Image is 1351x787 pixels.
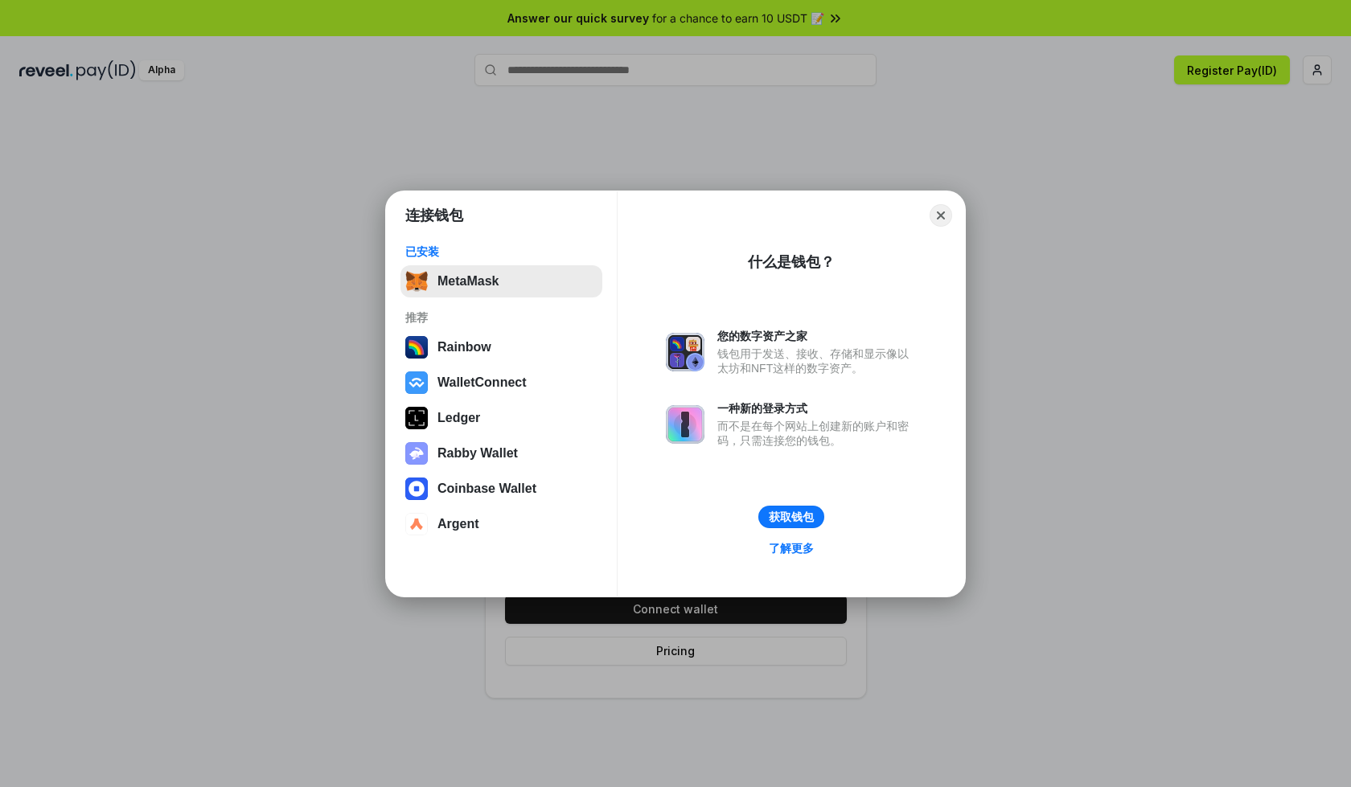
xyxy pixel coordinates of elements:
[930,204,952,227] button: Close
[759,538,823,559] a: 了解更多
[405,478,428,500] img: svg+xml,%3Csvg%20width%3D%2228%22%20height%3D%2228%22%20viewBox%3D%220%200%2028%2028%22%20fill%3D...
[405,244,597,259] div: 已安装
[400,437,602,469] button: Rabby Wallet
[437,411,480,425] div: Ledger
[405,336,428,359] img: svg+xml,%3Csvg%20width%3D%22120%22%20height%3D%22120%22%20viewBox%3D%220%200%20120%20120%22%20fil...
[400,367,602,399] button: WalletConnect
[405,310,597,325] div: 推荐
[769,541,814,555] div: 了解更多
[405,371,428,394] img: svg+xml,%3Csvg%20width%3D%2228%22%20height%3D%2228%22%20viewBox%3D%220%200%2028%2028%22%20fill%3D...
[437,274,499,289] div: MetaMask
[717,346,917,375] div: 钱包用于发送、接收、存储和显示像以太坊和NFT这样的数字资产。
[437,375,527,390] div: WalletConnect
[405,270,428,293] img: svg+xml,%3Csvg%20fill%3D%22none%22%20height%3D%2233%22%20viewBox%3D%220%200%2035%2033%22%20width%...
[405,513,428,535] img: svg+xml,%3Csvg%20width%3D%2228%22%20height%3D%2228%22%20viewBox%3D%220%200%2028%2028%22%20fill%3D...
[437,446,518,461] div: Rabby Wallet
[400,265,602,297] button: MetaMask
[405,206,463,225] h1: 连接钱包
[717,329,917,343] div: 您的数字资产之家
[666,333,704,371] img: svg+xml,%3Csvg%20xmlns%3D%22http%3A%2F%2Fwww.w3.org%2F2000%2Fsvg%22%20fill%3D%22none%22%20viewBox...
[666,405,704,444] img: svg+xml,%3Csvg%20xmlns%3D%22http%3A%2F%2Fwww.w3.org%2F2000%2Fsvg%22%20fill%3D%22none%22%20viewBox...
[717,401,917,416] div: 一种新的登录方式
[769,510,814,524] div: 获取钱包
[437,340,491,355] div: Rainbow
[400,331,602,363] button: Rainbow
[437,517,479,531] div: Argent
[405,407,428,429] img: svg+xml,%3Csvg%20xmlns%3D%22http%3A%2F%2Fwww.w3.org%2F2000%2Fsvg%22%20width%3D%2228%22%20height%3...
[405,442,428,465] img: svg+xml,%3Csvg%20xmlns%3D%22http%3A%2F%2Fwww.w3.org%2F2000%2Fsvg%22%20fill%3D%22none%22%20viewBox...
[717,419,917,448] div: 而不是在每个网站上创建新的账户和密码，只需连接您的钱包。
[400,473,602,505] button: Coinbase Wallet
[437,482,536,496] div: Coinbase Wallet
[758,506,824,528] button: 获取钱包
[748,252,835,272] div: 什么是钱包？
[400,508,602,540] button: Argent
[400,402,602,434] button: Ledger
